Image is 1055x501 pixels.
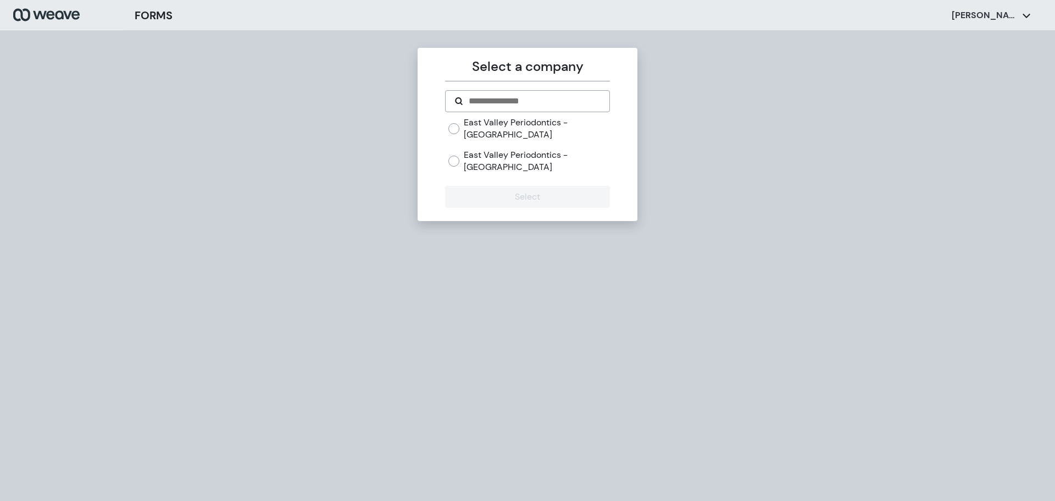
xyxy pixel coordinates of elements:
[952,9,1018,21] p: [PERSON_NAME]
[445,57,609,76] p: Select a company
[468,95,600,108] input: Search
[464,117,609,140] label: East Valley Periodontics - [GEOGRAPHIC_DATA]
[445,186,609,208] button: Select
[464,149,609,173] label: East Valley Periodontics - [GEOGRAPHIC_DATA]
[135,7,173,24] h3: FORMS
